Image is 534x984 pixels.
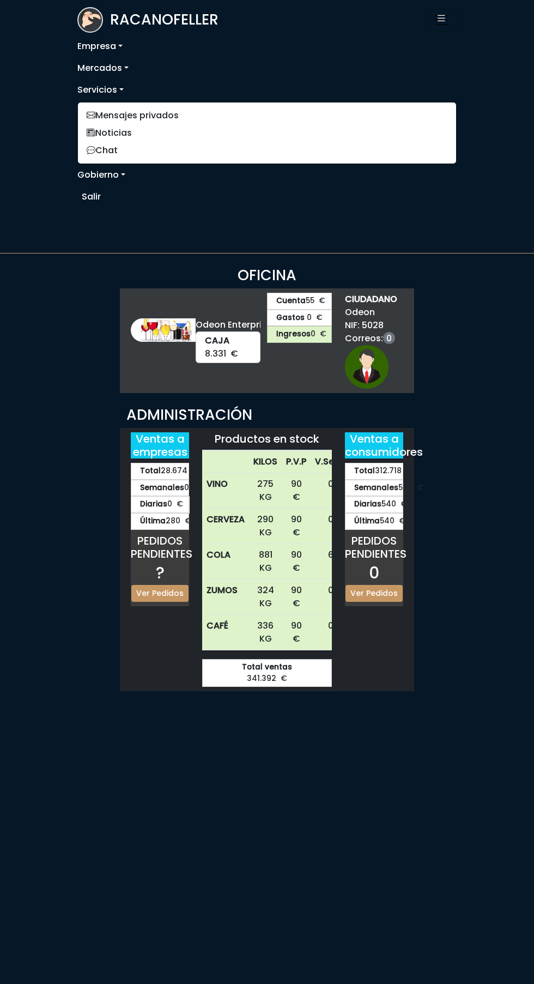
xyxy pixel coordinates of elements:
[426,9,457,31] button: Toggle navigation
[77,267,457,284] h3: OFICINA
[77,4,219,35] a: RACANOFELLER
[249,509,282,544] td: 290 KG
[345,585,403,602] a: Ver Pedidos
[77,212,332,245] iframe: Advertisement
[131,318,196,342] img: bodega.png
[131,480,189,497] div: 0 €
[77,164,457,186] a: Gobierno
[345,432,403,458] h5: Ventas a consumidores
[205,334,251,347] strong: CAJA
[78,142,456,159] a: Chat
[276,312,305,324] strong: Gastos
[131,534,189,560] h5: PEDIDOS PENDIENTES
[140,516,166,527] strong: Última
[126,406,408,424] h3: ADMINISTRACIÓN
[311,544,365,579] td: 6 Kg
[202,432,332,445] h5: Productos en stock
[249,579,282,615] td: 324 KG
[249,473,282,509] td: 275 KG
[345,513,403,530] div: 540 €
[77,79,457,101] a: Servicios
[267,293,332,310] a: Cuenta55 €
[131,463,189,480] div: 28.674 €
[282,615,311,650] td: 90 €
[276,295,306,307] strong: Cuenta
[249,451,282,473] th: KILOS
[131,585,189,602] a: Ver Pedidos
[345,332,397,345] span: Correos:
[202,659,332,687] div: 341.392 €
[131,432,189,458] h5: Ventas a empresas
[131,513,189,530] div: 280 €
[78,124,456,142] a: Noticias
[345,293,397,306] strong: CIUDADANO
[202,509,249,544] th: CERVEZA
[311,473,365,509] td: 0 Kg
[354,466,375,477] strong: Total
[202,615,249,650] th: CAFÉ
[282,579,311,615] td: 90 €
[77,35,457,57] a: Empresa
[202,473,249,509] th: VINO
[383,332,395,344] a: 0
[282,451,311,473] th: P.V.P
[196,331,260,363] div: 8.331 €
[354,482,398,494] strong: Semanales
[82,186,452,208] a: Salir
[110,11,219,28] h3: RACANOFELLER
[345,306,397,319] span: Odeon
[345,534,403,560] h5: PEDIDOS PENDIENTES
[202,544,249,579] th: COLA
[196,318,260,331] div: Odeon Enterprise
[311,451,365,473] th: V.Semana
[78,107,456,124] a: Mensajes privados
[345,319,397,332] span: NIF: 5028
[311,615,365,650] td: 0 Kg
[354,516,380,527] strong: Última
[140,499,167,510] strong: Diarias
[345,345,389,389] img: ciudadano1.png
[345,463,403,480] div: 312.718 €
[354,499,381,510] strong: Diarias
[282,473,311,509] td: 90 €
[202,579,249,615] th: ZUMOS
[369,561,379,584] span: 0
[311,579,365,615] td: 0 Kg
[249,615,282,650] td: 336 KG
[131,496,189,513] div: 0 €
[249,544,282,579] td: 881 KG
[311,509,365,544] td: 0 Kg
[282,544,311,579] td: 90 €
[78,8,102,29] img: logoracarojo.png
[267,326,332,343] a: Ingresos0 €
[282,509,311,544] td: 90 €
[276,329,311,340] strong: Ingresos
[77,57,457,79] a: Mercados
[267,310,332,327] a: Gastos0 €
[156,561,165,584] span: ?
[140,466,161,477] strong: Total
[211,662,323,673] strong: Total ventas
[140,482,184,494] strong: Semanales
[345,480,403,497] div: 540 €
[345,496,403,513] div: 540 €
